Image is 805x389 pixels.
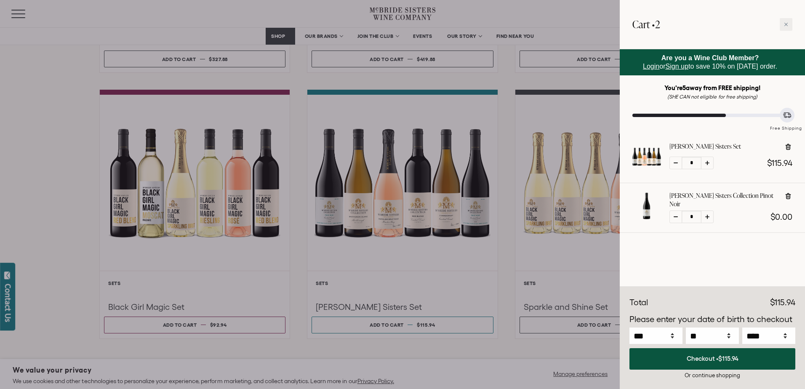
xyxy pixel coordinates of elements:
[629,313,795,326] p: Please enter your date of birth to checkout
[629,371,795,379] div: Or continue shopping
[767,158,792,168] span: $115.94
[767,117,805,132] div: Free Shipping
[770,298,795,307] span: $115.94
[666,63,688,70] a: Sign up
[718,355,738,362] span: $115.94
[669,192,778,208] a: [PERSON_NAME] Sisters Collection Pinot Noir
[632,213,661,222] a: McBride Sisters Collection Pinot Noir
[632,13,660,36] h2: Cart •
[661,54,759,61] strong: Are you a Wine Club Member?
[629,296,648,309] div: Total
[669,142,741,151] a: [PERSON_NAME] Sisters Set
[632,163,661,173] a: McBride Sisters Set
[682,84,686,91] span: 5
[629,348,795,370] button: Checkout •$115.94
[643,54,777,70] span: or to save 10% on [DATE] order.
[655,17,660,31] span: 2
[667,94,757,99] em: (SHE CAN not eligible for free shipping)
[770,212,792,221] span: $0.00
[664,84,761,91] strong: You're away from FREE shipping!
[643,63,659,70] a: Login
